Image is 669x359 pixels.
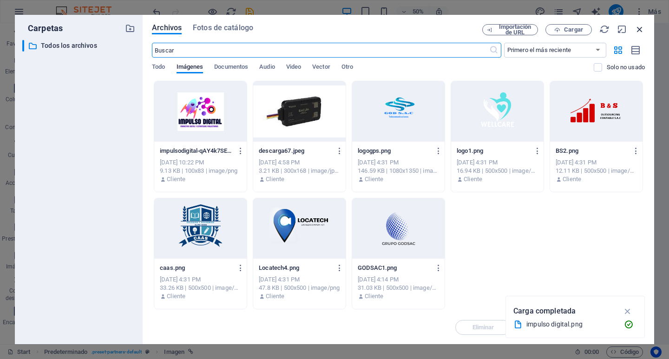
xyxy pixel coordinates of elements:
div: 16.94 KB | 500x500 | image/png [457,167,538,175]
div: [DATE] 10:22 PM [160,158,241,167]
span: Vector [312,61,330,74]
span: Documentos [214,61,248,74]
i: Minimizar [617,24,627,34]
span: Video [286,61,301,74]
span: Cargar [564,27,583,33]
div: 33.26 KB | 500x500 | image/png [160,284,241,292]
p: Cliente [365,292,383,300]
p: descarga67.jpeg [259,147,331,155]
div: impulso digital.png [526,319,617,330]
i: Volver a cargar [599,24,610,34]
button: Cargar [545,24,592,35]
div: [DATE] 4:31 PM [556,158,637,167]
div: 12.11 KB | 500x500 | image/png [556,167,637,175]
div: [DATE] 4:31 PM [259,275,340,284]
p: Cliente [167,175,185,183]
div: [DATE] 4:14 PM [358,275,439,284]
div: [DATE] 4:31 PM [160,275,241,284]
p: Solo no usado [607,63,645,72]
span: Fotos de catálogo [193,22,253,33]
p: Locatech4.png [259,264,331,272]
div: 9.13 KB | 100x83 | image/png [160,167,241,175]
i: Crear carpeta [125,23,135,33]
div: 31.03 KB | 500x500 | image/png [358,284,439,292]
p: impulsodigital-qAY4k7SERP9IlwY6R35auA.png [160,147,232,155]
p: Cliente [266,292,284,300]
p: BS2.png [556,147,628,155]
p: Cliente [563,175,581,183]
p: Cliente [464,175,482,183]
p: Cliente [365,175,383,183]
p: Todos los archivos [41,40,118,51]
div: [DATE] 4:31 PM [358,158,439,167]
span: Imágenes [177,61,203,74]
div: ​ [22,40,24,52]
p: Cliente [266,175,284,183]
span: Otro [341,61,353,74]
span: Archivos [152,22,182,33]
p: Carga completada [513,305,576,317]
input: Buscar [152,43,489,58]
div: 3.21 KB | 300x168 | image/jpeg [259,167,340,175]
p: Cliente [167,292,185,300]
button: Importación de URL [482,24,538,35]
span: Todo [152,61,165,74]
div: [DATE] 4:58 PM [259,158,340,167]
div: 47.8 KB | 500x500 | image/png [259,284,340,292]
div: 146.59 KB | 1080x1350 | image/png [358,167,439,175]
span: Audio [259,61,275,74]
p: logogps.png [358,147,430,155]
p: logo1.png [457,147,529,155]
p: GODSAC1.png [358,264,430,272]
p: Carpetas [22,22,63,34]
div: [DATE] 4:31 PM [457,158,538,167]
span: Importación de URL [496,24,534,35]
p: caas.png [160,264,232,272]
